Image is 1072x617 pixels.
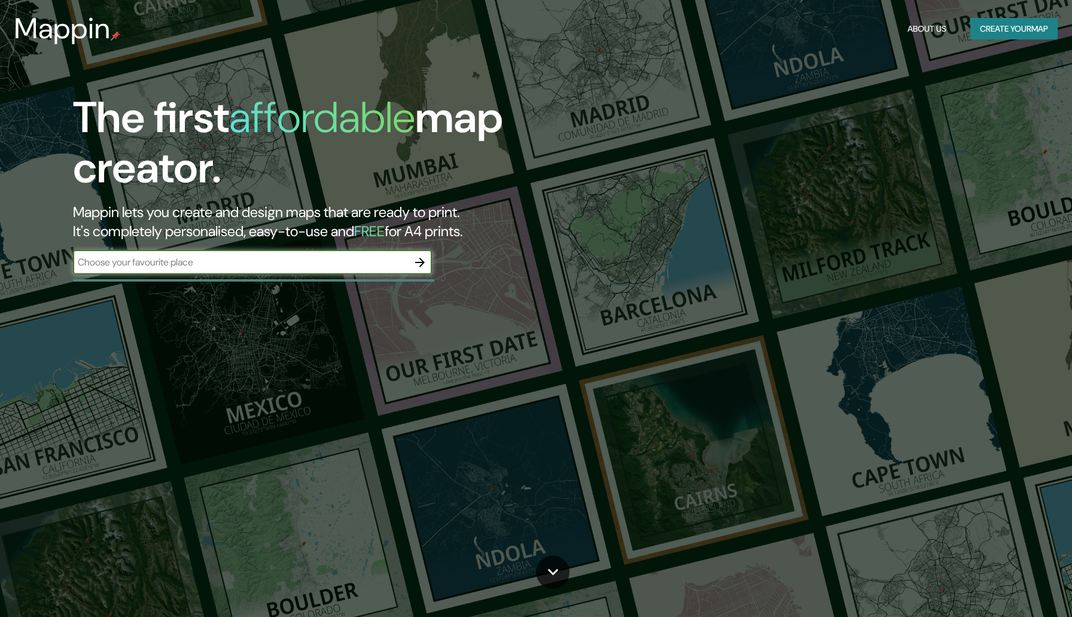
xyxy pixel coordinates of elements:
h5: FREE [354,222,385,240]
h2: Mappin lets you create and design maps that are ready to print. It's completely personalised, eas... [73,203,609,241]
h1: affordable [229,90,415,145]
img: mappin-pin [111,31,120,41]
h1: The first map creator. [73,93,609,203]
button: Create yourmap [970,18,1058,40]
h3: Mappin [14,12,111,45]
button: About Us [903,18,951,40]
input: Choose your favourite place [73,255,408,269]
